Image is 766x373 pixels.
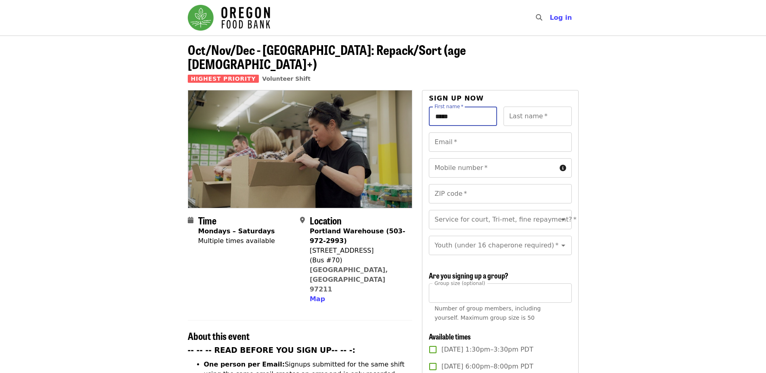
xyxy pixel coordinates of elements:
input: Email [429,132,571,152]
strong: Portland Warehouse (503-972-2993) [310,227,405,245]
span: Number of group members, including yourself. Maximum group size is 50 [434,305,541,321]
strong: One person per Email: [204,360,285,368]
span: [DATE] 6:00pm–8:00pm PDT [441,362,533,371]
label: First name [434,104,464,109]
span: Location [310,213,342,227]
input: Search [547,8,554,27]
span: Log in [550,14,572,21]
a: [GEOGRAPHIC_DATA], [GEOGRAPHIC_DATA] 97211 [310,266,388,293]
i: circle-info icon [560,164,566,172]
button: Log in [543,10,578,26]
strong: Mondays – Saturdays [198,227,275,235]
input: First name [429,107,497,126]
input: Last name [504,107,572,126]
span: Highest Priority [188,75,259,83]
img: Oct/Nov/Dec - Portland: Repack/Sort (age 8+) organized by Oregon Food Bank [188,90,412,207]
div: Multiple times available [198,236,275,246]
strong: -- -- -- READ BEFORE YOU SIGN UP-- -- -: [188,346,356,354]
span: Oct/Nov/Dec - [GEOGRAPHIC_DATA]: Repack/Sort (age [DEMOGRAPHIC_DATA]+) [188,40,466,73]
span: [DATE] 1:30pm–3:30pm PDT [441,345,533,354]
input: [object Object] [429,283,571,303]
span: About this event [188,329,250,343]
span: Are you signing up a group? [429,270,508,281]
input: Mobile number [429,158,556,178]
span: Group size (optional) [434,280,485,286]
input: ZIP code [429,184,571,203]
i: map-marker-alt icon [300,216,305,224]
a: Volunteer Shift [262,75,311,82]
span: Available times [429,331,471,342]
i: search icon [536,14,542,21]
span: Time [198,213,216,227]
button: Open [558,240,569,251]
span: Map [310,295,325,303]
div: [STREET_ADDRESS] [310,246,406,256]
button: Open [558,214,569,225]
button: Map [310,294,325,304]
i: calendar icon [188,216,193,224]
img: Oregon Food Bank - Home [188,5,270,31]
div: (Bus #70) [310,256,406,265]
span: Sign up now [429,94,484,102]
